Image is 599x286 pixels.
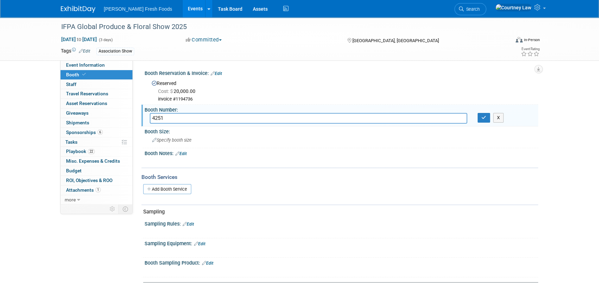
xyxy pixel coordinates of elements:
[61,80,132,89] a: Staff
[183,222,194,227] a: Edit
[66,72,87,77] span: Booth
[79,49,90,54] a: Edit
[143,208,533,216] div: Sampling
[61,128,132,137] a: Sponsorships6
[145,126,538,135] div: Booth Size:
[61,36,97,42] span: [DATE] [DATE]
[96,48,134,55] div: Association Show
[521,47,540,51] div: Event Rating
[61,166,132,175] a: Budget
[61,176,132,185] a: ROI, Objectives & ROO
[104,6,172,12] span: [PERSON_NAME] Fresh Foods
[516,37,523,42] img: Format-Inperson.png
[141,173,538,181] div: Booth Services
[143,184,191,194] a: Add Booth Service
[145,148,538,157] div: Booth Notes:
[65,197,76,202] span: more
[66,82,76,87] span: Staff
[61,108,132,118] a: Giveaways
[211,71,222,76] a: Edit
[61,6,95,13] img: ExhibitDay
[194,241,205,246] a: Edit
[352,38,439,43] span: [GEOGRAPHIC_DATA], [GEOGRAPHIC_DATA]
[66,178,112,183] span: ROI, Objectives & ROO
[61,147,132,156] a: Playbook22
[61,185,132,195] a: Attachments1
[66,168,82,173] span: Budget
[158,88,198,94] span: 20,000.00
[88,149,95,154] span: 22
[98,130,103,135] span: 6
[107,204,119,213] td: Personalize Event Tab Strip
[61,118,132,127] a: Shipments
[158,96,533,102] div: invoice #1194736
[524,37,540,42] div: In-Person
[61,137,132,147] a: Tasks
[150,78,533,102] div: Reserved
[59,21,499,33] div: IFPA Global Produce & Floral Show 2025
[493,113,504,123] button: X
[66,149,95,154] span: Playbook
[66,62,105,68] span: Event Information
[61,60,132,70] a: Event Information
[119,204,133,213] td: Toggle Event Tabs
[66,110,89,116] span: Giveaways
[65,139,77,145] span: Tasks
[145,258,538,267] div: Booth Sampling Product:
[61,70,132,79] a: Booth
[66,130,103,135] span: Sponsorships
[145,105,538,113] div: Booth Number:
[61,89,132,98] a: Travel Reservations
[202,261,213,266] a: Edit
[66,101,107,106] span: Asset Reservations
[66,91,108,96] span: Travel Reservations
[76,37,82,42] span: to
[98,38,113,42] span: (3 days)
[152,137,192,143] span: Specify booth size
[145,68,538,77] div: Booth Reservation & Invoice:
[454,3,486,15] a: Search
[145,219,538,228] div: Sampling Rules:
[464,7,480,12] span: Search
[82,73,86,76] i: Booth reservation complete
[61,156,132,166] a: Misc. Expenses & Credits
[175,151,187,156] a: Edit
[95,187,101,192] span: 1
[66,158,120,164] span: Misc. Expenses & Credits
[61,99,132,108] a: Asset Reservations
[158,88,174,94] span: Cost: $
[61,195,132,204] a: more
[61,47,90,55] td: Tags
[469,36,540,46] div: Event Format
[495,4,532,11] img: Courtney Law
[183,36,224,44] button: Committed
[145,238,538,247] div: Sampling Equipment:
[66,120,89,125] span: Shipments
[66,187,101,193] span: Attachments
